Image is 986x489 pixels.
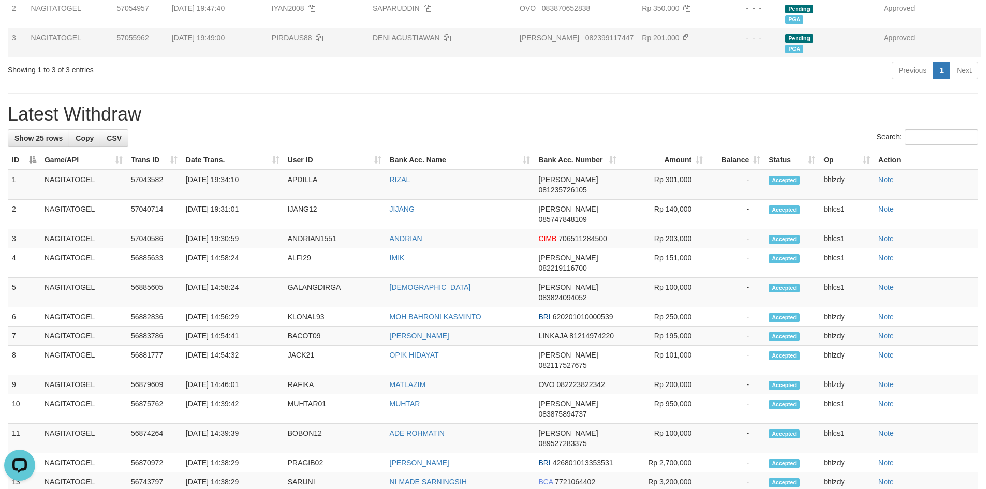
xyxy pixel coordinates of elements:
[8,327,40,346] td: 7
[707,307,764,327] td: -
[879,28,981,57] td: Approved
[621,151,707,170] th: Amount: activate to sort column ascending
[182,453,284,472] td: [DATE] 14:38:29
[538,215,586,224] span: Copy 085747848109 to clipboard
[621,200,707,229] td: Rp 140,000
[707,327,764,346] td: -
[284,394,386,424] td: MUHTAR01
[769,351,800,360] span: Accepted
[558,234,607,243] span: Copy 706511284500 to clipboard
[819,346,874,375] td: bhlzdy
[127,229,182,248] td: 57040586
[769,400,800,409] span: Accepted
[555,478,595,486] span: Copy 7721064402 to clipboard
[621,346,707,375] td: Rp 101,000
[769,381,800,390] span: Accepted
[40,327,127,346] td: NAGITATOGEL
[8,375,40,394] td: 9
[538,186,586,194] span: Copy 081235726105 to clipboard
[40,200,127,229] td: NAGITATOGEL
[569,332,614,340] span: Copy 81214974220 to clipboard
[8,307,40,327] td: 6
[877,129,978,145] label: Search:
[40,346,127,375] td: NAGITATOGEL
[878,313,894,321] a: Note
[390,234,422,243] a: ANDRIAN
[8,248,40,278] td: 4
[585,34,634,42] span: Copy 082399117447 to clipboard
[284,170,386,200] td: APDILLA
[127,170,182,200] td: 57043582
[556,380,605,389] span: Copy 082223822342 to clipboard
[284,346,386,375] td: JACK21
[40,170,127,200] td: NAGITATOGEL
[76,134,94,142] span: Copy
[40,151,127,170] th: Game/API: activate to sort column ascending
[785,15,803,24] span: PGA
[8,104,978,125] h1: Latest Withdraw
[182,346,284,375] td: [DATE] 14:54:32
[621,229,707,248] td: Rp 203,000
[390,283,471,291] a: [DEMOGRAPHIC_DATA]
[621,248,707,278] td: Rp 151,000
[769,459,800,468] span: Accepted
[127,307,182,327] td: 56882836
[819,394,874,424] td: bhlcs1
[390,458,449,467] a: [PERSON_NAME]
[769,313,800,322] span: Accepted
[182,200,284,229] td: [DATE] 19:31:01
[707,278,764,307] td: -
[8,346,40,375] td: 8
[819,327,874,346] td: bhlzdy
[538,410,586,418] span: Copy 083875894737 to clipboard
[878,351,894,359] a: Note
[538,478,553,486] span: BCA
[40,424,127,453] td: NAGITATOGEL
[182,394,284,424] td: [DATE] 14:39:42
[621,170,707,200] td: Rp 301,000
[542,4,590,12] span: Copy 083870652838 to clipboard
[878,458,894,467] a: Note
[538,264,586,272] span: Copy 082219116700 to clipboard
[40,375,127,394] td: NAGITATOGEL
[538,293,586,302] span: Copy 083824094052 to clipboard
[272,4,304,12] span: IYAN2008
[950,62,978,79] a: Next
[284,151,386,170] th: User ID: activate to sort column ascending
[785,5,813,13] span: Pending
[707,453,764,472] td: -
[538,254,598,262] span: [PERSON_NAME]
[386,151,535,170] th: Bank Acc. Name: activate to sort column ascending
[769,478,800,487] span: Accepted
[538,429,598,437] span: [PERSON_NAME]
[390,332,449,340] a: [PERSON_NAME]
[819,424,874,453] td: bhlcs1
[8,278,40,307] td: 5
[621,424,707,453] td: Rp 100,000
[727,3,777,13] div: - - -
[390,351,439,359] a: OPIK HIDAYAT
[182,170,284,200] td: [DATE] 19:34:10
[538,332,567,340] span: LINKAJA
[373,4,420,12] a: SAPARUDDIN
[8,28,27,57] td: 3
[390,205,415,213] a: JIJANG
[127,453,182,472] td: 56870972
[621,375,707,394] td: Rp 200,000
[819,375,874,394] td: bhlzdy
[707,375,764,394] td: -
[538,351,598,359] span: [PERSON_NAME]
[878,175,894,184] a: Note
[764,151,819,170] th: Status: activate to sort column ascending
[538,313,550,321] span: BRI
[284,200,386,229] td: IJANG12
[819,170,874,200] td: bhlzdy
[538,175,598,184] span: [PERSON_NAME]
[8,170,40,200] td: 1
[520,4,536,12] span: OVO
[621,307,707,327] td: Rp 250,000
[390,429,445,437] a: ADE ROHMATIN
[621,394,707,424] td: Rp 950,000
[390,254,405,262] a: IMIK
[905,129,978,145] input: Search:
